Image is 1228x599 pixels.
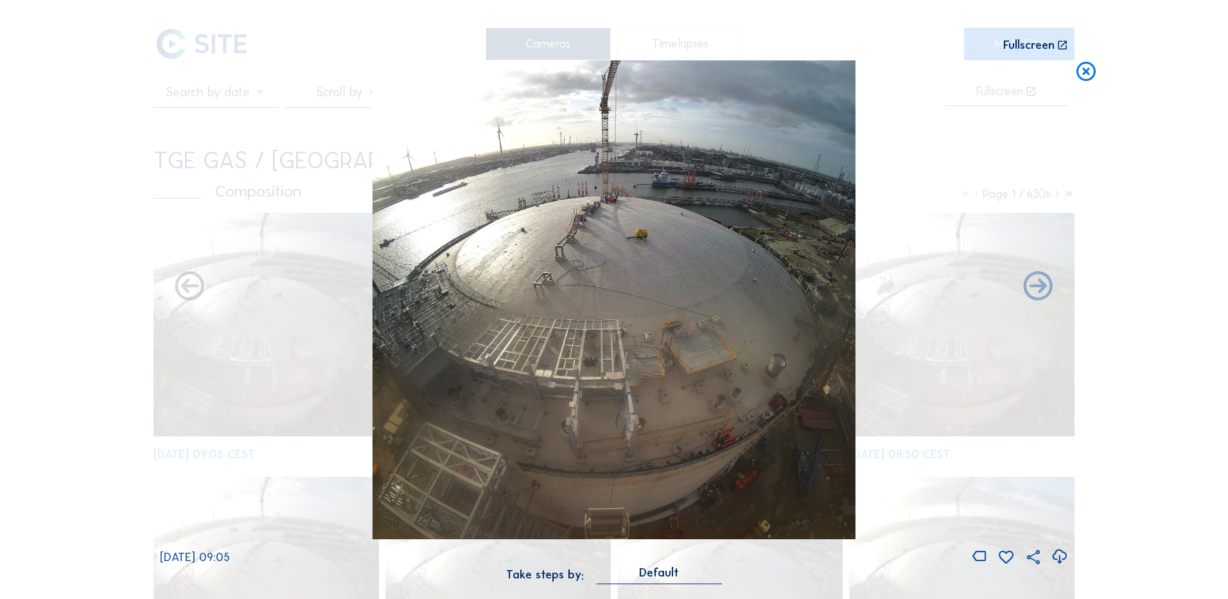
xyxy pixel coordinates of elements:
[597,567,722,584] div: Default
[160,550,230,564] span: [DATE] 09:05
[639,567,679,578] div: Default
[1021,270,1056,305] i: Back
[172,270,207,305] i: Forward
[506,569,584,580] div: Take steps by:
[1003,39,1055,51] div: Fullscreen
[373,60,855,540] img: Image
